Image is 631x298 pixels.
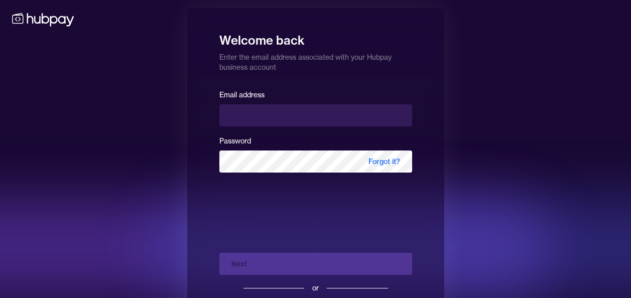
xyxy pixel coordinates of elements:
[219,90,265,99] label: Email address
[356,151,412,173] span: Forgot it?
[219,48,412,72] p: Enter the email address associated with your Hubpay business account
[219,136,251,145] label: Password
[219,26,412,48] h1: Welcome back
[312,283,319,293] div: or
